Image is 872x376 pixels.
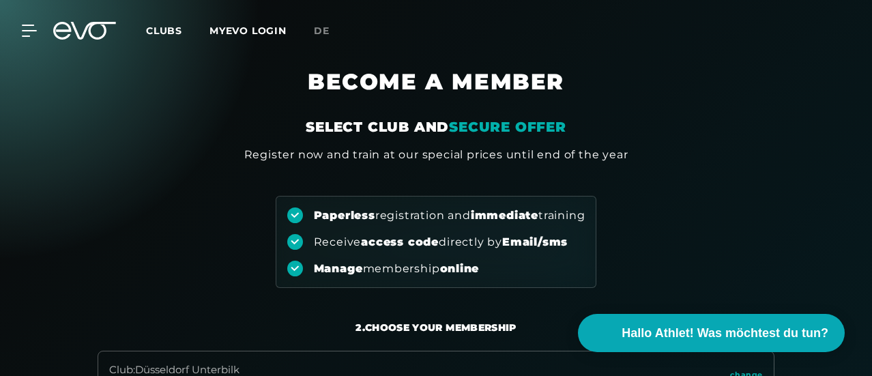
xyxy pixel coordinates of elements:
[122,68,750,117] h1: BECOME A MEMBER
[209,25,287,37] a: MYEVO LOGIN
[502,235,568,248] strong: Email/sms
[440,262,480,275] strong: online
[146,24,209,37] a: Clubs
[314,262,363,275] strong: Manage
[314,23,346,39] a: de
[314,261,480,276] div: membership
[314,235,568,250] div: Receive directly by
[471,209,538,222] strong: immediate
[314,209,375,222] strong: Paperless
[314,25,330,37] span: de
[622,324,828,343] span: Hallo Athlet! Was möchtest du tun?
[306,117,566,136] div: SELECT CLUB AND
[146,25,182,37] span: Clubs
[314,208,585,223] div: registration and training
[578,314,845,352] button: Hallo Athlet! Was möchtest du tun?
[244,147,628,163] div: Register now and train at our special prices until end of the year
[361,235,439,248] strong: access code
[449,119,566,135] em: SECURE OFFER
[355,321,516,334] div: 2. Choose your membership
